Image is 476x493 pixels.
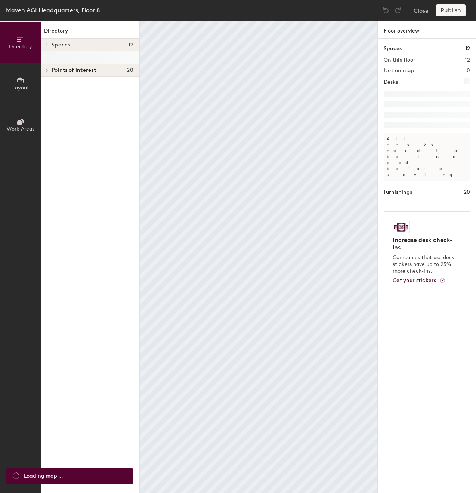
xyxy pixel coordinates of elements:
p: Companies that use desk stickers have up to 25% more check-ins. [393,254,457,275]
span: Directory [9,43,32,50]
img: Redo [394,7,402,14]
h1: Desks [384,78,398,86]
h2: 12 [465,57,470,63]
img: Sticker logo [393,221,410,233]
a: Get your stickers [393,278,445,284]
h2: On this floor [384,57,415,63]
div: Maven AGI Headquarters, Floor 8 [6,6,100,15]
h1: 12 [465,45,470,53]
span: Work Areas [7,126,34,132]
h1: Floor overview [378,21,476,39]
span: Points of interest [52,67,96,73]
span: Spaces [52,42,70,48]
h1: Spaces [384,45,402,53]
span: Loading map ... [24,472,63,480]
h1: Directory [41,27,139,39]
img: Undo [382,7,390,14]
h4: Increase desk check-ins [393,236,457,251]
span: Get your stickers [393,277,436,284]
span: 20 [127,67,133,73]
h1: Furnishings [384,188,412,196]
p: All desks need to be in a pod before saving [384,133,470,181]
span: Layout [12,85,29,91]
h1: 20 [464,188,470,196]
button: Close [414,4,429,16]
canvas: Map [140,21,377,493]
h2: 0 [467,68,470,74]
h2: Not on map [384,68,414,74]
span: 12 [128,42,133,48]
